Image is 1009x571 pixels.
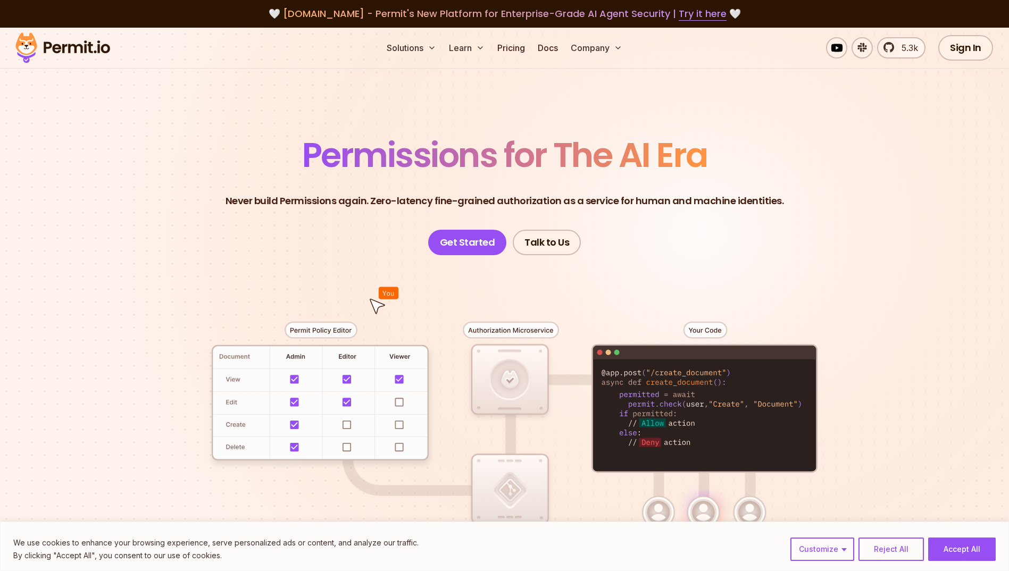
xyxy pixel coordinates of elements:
button: Learn [445,37,489,58]
button: Company [566,37,627,58]
a: Try it here [679,7,727,21]
p: We use cookies to enhance your browsing experience, serve personalized ads or content, and analyz... [13,536,419,549]
a: 5.3k [877,37,925,58]
a: Docs [533,37,562,58]
a: Pricing [493,37,529,58]
a: Get Started [428,230,507,255]
div: 🤍 🤍 [26,6,983,21]
a: Talk to Us [513,230,581,255]
button: Solutions [382,37,440,58]
span: 5.3k [895,41,918,54]
img: Permit logo [11,30,115,66]
a: Sign In [938,35,993,61]
span: [DOMAIN_NAME] - Permit's New Platform for Enterprise-Grade AI Agent Security | [283,7,727,20]
p: Never build Permissions again. Zero-latency fine-grained authorization as a service for human and... [226,194,784,208]
span: Permissions for The AI Era [302,131,707,179]
button: Customize [790,538,854,561]
p: By clicking "Accept All", you consent to our use of cookies. [13,549,419,562]
button: Accept All [928,538,996,561]
button: Reject All [858,538,924,561]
